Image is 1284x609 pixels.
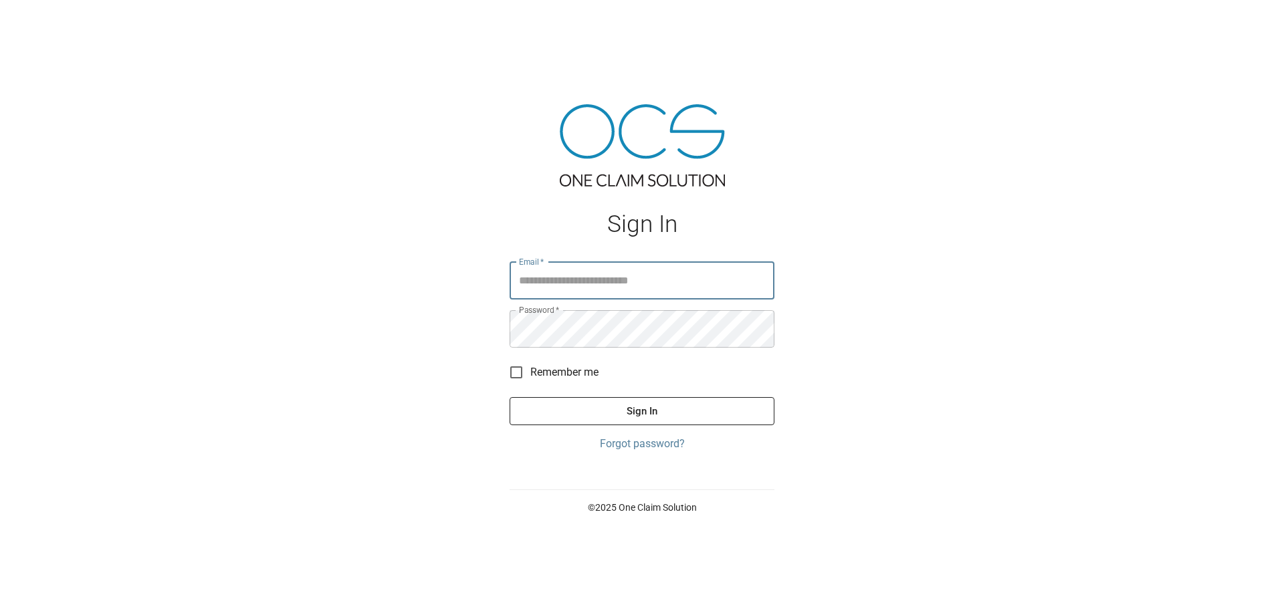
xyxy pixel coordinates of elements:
a: Forgot password? [510,436,774,452]
h1: Sign In [510,211,774,238]
img: ocs-logo-tra.png [560,104,725,187]
span: Remember me [530,364,599,380]
button: Sign In [510,397,774,425]
label: Email [519,256,544,267]
p: © 2025 One Claim Solution [510,501,774,514]
img: ocs-logo-white-transparent.png [16,8,70,35]
label: Password [519,304,559,316]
